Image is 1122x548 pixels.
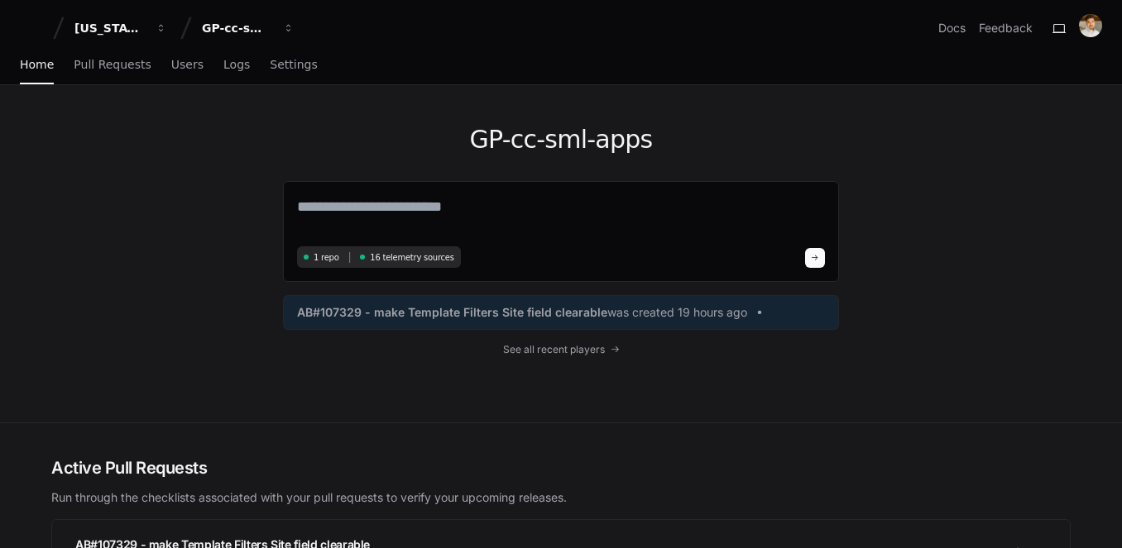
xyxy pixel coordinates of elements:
span: 16 telemetry sources [370,251,453,264]
button: Feedback [979,20,1033,36]
h1: GP-cc-sml-apps [283,125,839,155]
a: Home [20,46,54,84]
a: AB#107329 - make Template Filters Site field clearablewas created 19 hours ago [297,304,825,321]
button: GP-cc-sml-apps [195,13,301,43]
p: Run through the checklists associated with your pull requests to verify your upcoming releases. [51,489,1071,506]
a: Docs [938,20,966,36]
div: GP-cc-sml-apps [202,20,273,36]
span: Logs [223,60,250,69]
span: Users [171,60,204,69]
span: was created 19 hours ago [607,304,747,321]
span: 1 repo [314,251,339,264]
span: Pull Requests [74,60,151,69]
h2: Active Pull Requests [51,456,1071,479]
button: [US_STATE] Pacific [68,13,174,43]
a: See all recent players [283,343,839,356]
a: Logs [223,46,250,84]
span: Home [20,60,54,69]
div: [US_STATE] Pacific [74,20,146,36]
a: Users [171,46,204,84]
a: Pull Requests [74,46,151,84]
span: See all recent players [503,343,605,356]
img: avatar [1079,14,1102,37]
span: Settings [270,60,317,69]
a: Settings [270,46,317,84]
span: AB#107329 - make Template Filters Site field clearable [297,304,607,321]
